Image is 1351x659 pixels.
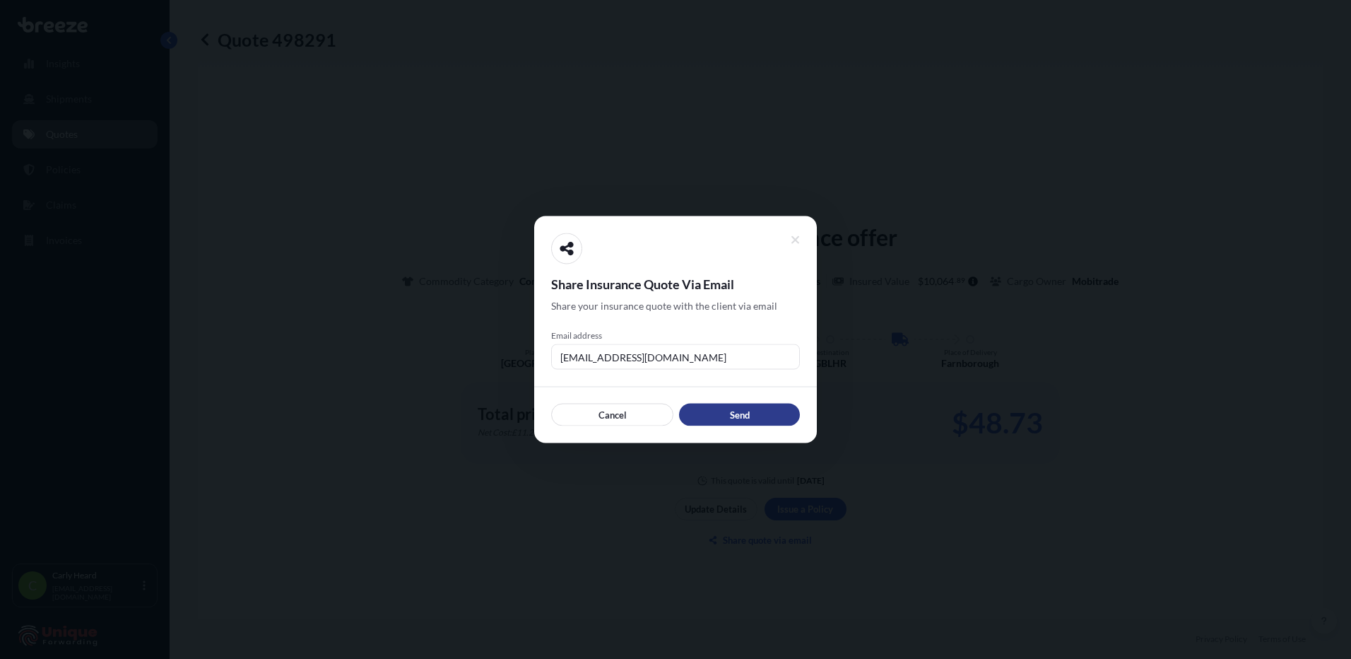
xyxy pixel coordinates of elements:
[551,276,800,293] span: Share Insurance Quote Via Email
[598,408,627,422] p: Cancel
[551,330,800,342] span: Email address
[679,404,800,426] button: Send
[730,408,750,422] p: Send
[551,404,673,426] button: Cancel
[551,299,777,313] span: Share your insurance quote with the client via email
[551,344,800,370] input: example@gmail.com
